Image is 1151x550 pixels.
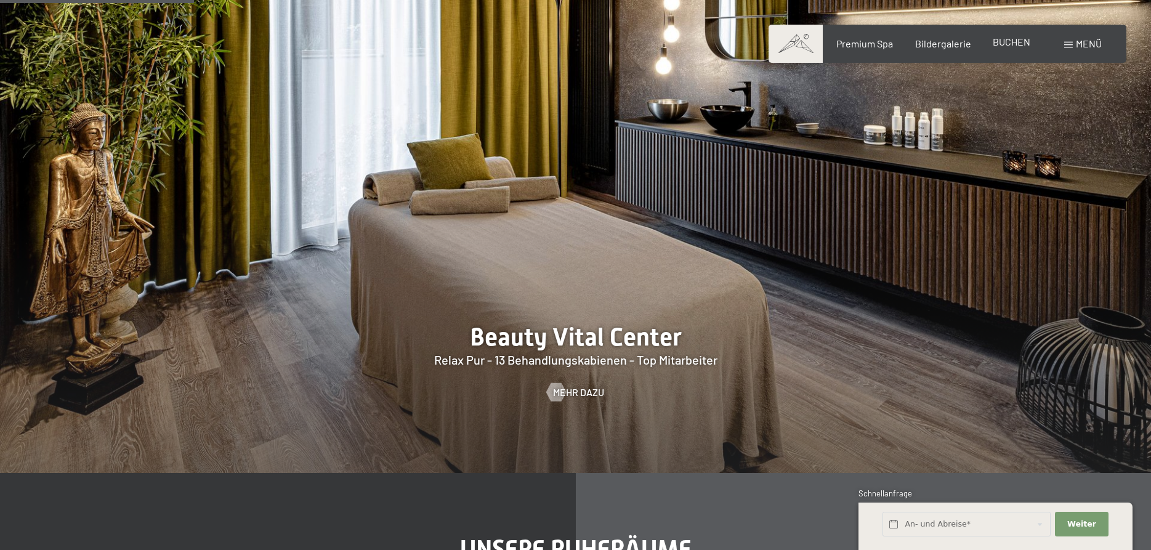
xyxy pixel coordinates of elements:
a: BUCHEN [993,36,1030,47]
span: Schnellanfrage [858,488,912,498]
a: Mehr dazu [547,386,604,399]
span: Weiter [1067,519,1096,530]
span: Mehr dazu [553,386,604,399]
a: Premium Spa [836,38,893,49]
a: Bildergalerie [915,38,971,49]
button: Weiter [1055,512,1108,537]
span: Menü [1076,38,1102,49]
